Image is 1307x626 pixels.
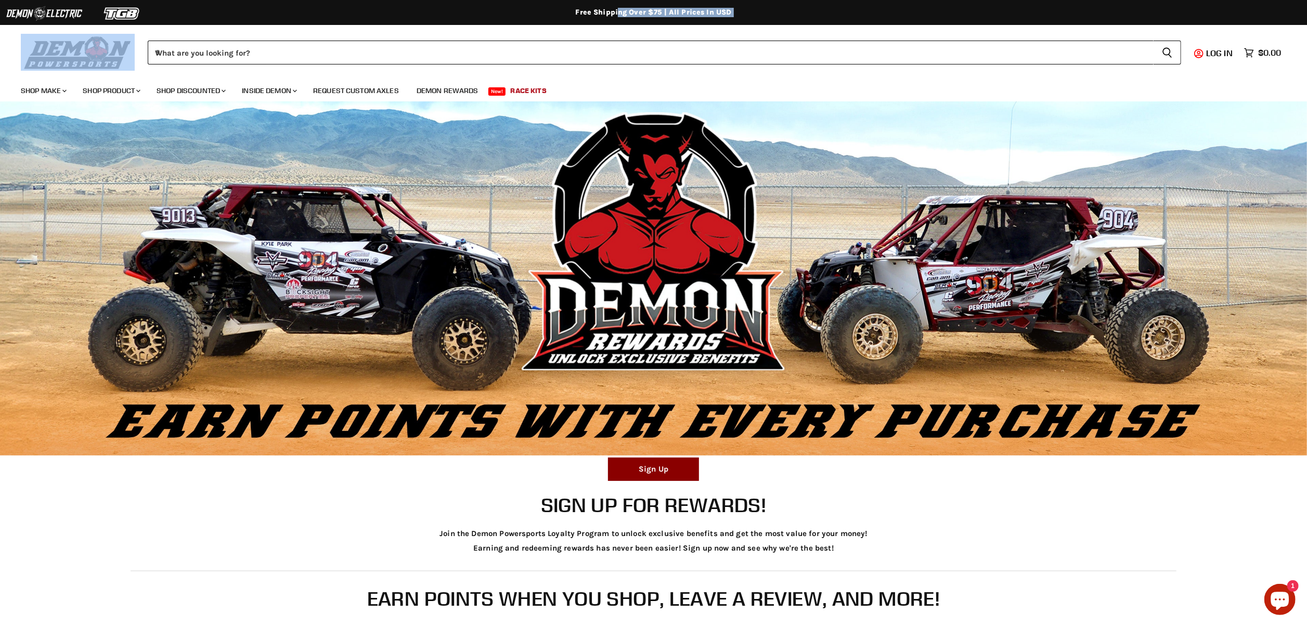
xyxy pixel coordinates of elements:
[1201,48,1239,58] a: Log in
[136,544,1171,553] p: Earning and redeeming rewards has never been easier! Sign up now and see why we're the best!
[149,80,232,101] a: Shop Discounted
[238,8,1070,17] div: Free Shipping Over $75 | All Prices In USD
[13,80,73,101] a: Shop Make
[1206,48,1233,58] span: Log in
[1258,48,1281,58] span: $0.00
[234,80,303,101] a: Inside Demon
[503,80,554,101] a: Race Kits
[136,529,1171,538] p: Join the Demon Powersports Loyalty Program to unlock exclusive benefits and get the most value fo...
[75,80,147,101] a: Shop Product
[13,76,1278,101] ul: Main menu
[83,4,161,23] img: TGB Logo 2
[148,41,1154,64] input: When autocomplete results are available use up and down arrows to review and enter to select
[1154,41,1181,64] button: Search
[148,41,1181,64] form: Product
[608,458,699,481] a: Sign Up
[409,80,486,101] a: Demon Rewards
[21,34,135,71] img: Demon Powersports
[488,87,506,96] span: New!
[305,80,407,101] a: Request Custom Axles
[5,4,83,23] img: Demon Electric Logo 2
[1239,45,1286,60] a: $0.00
[131,588,1176,610] h2: Earn Points When You Shop, Leave a Review, and More!
[1261,584,1299,618] inbox-online-store-chat: Shopify online store chat
[133,494,1173,516] h1: Sign up for rewards!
